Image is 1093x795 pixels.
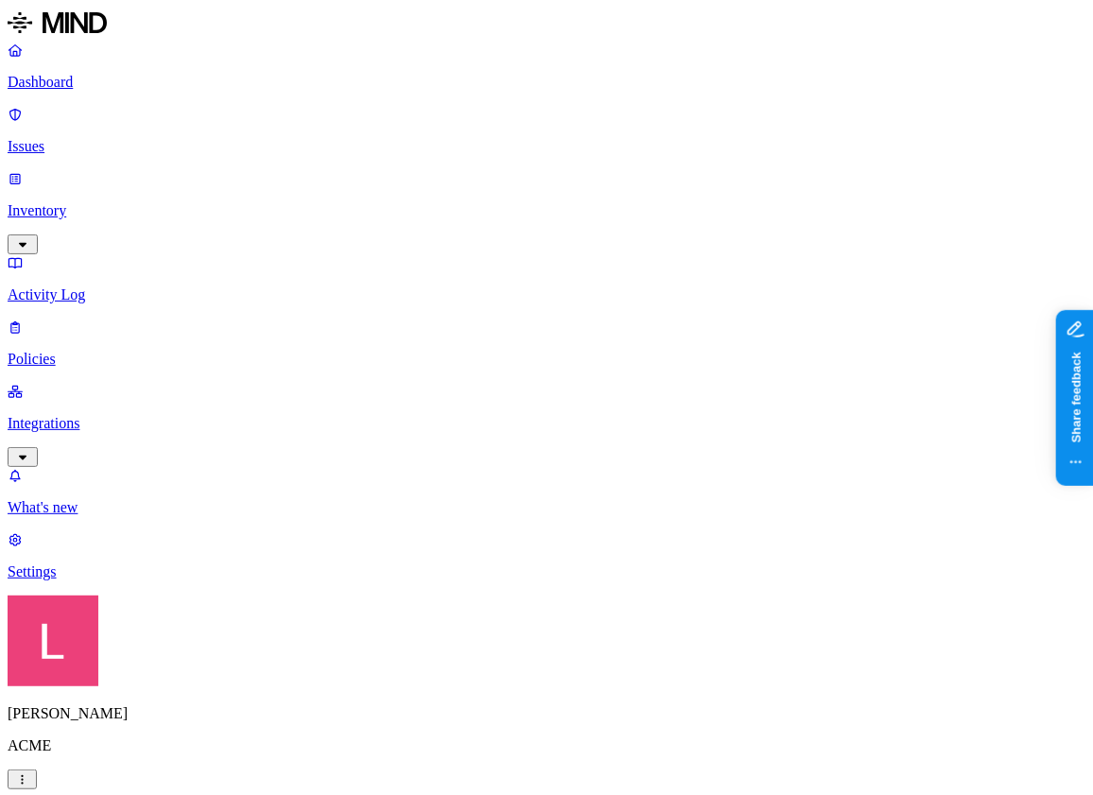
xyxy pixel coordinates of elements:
[8,467,1085,516] a: What's new
[8,415,1085,432] p: Integrations
[8,596,98,686] img: Landen Brown
[8,286,1085,303] p: Activity Log
[8,499,1085,516] p: What's new
[8,351,1085,368] p: Policies
[8,254,1085,303] a: Activity Log
[8,8,1085,42] a: MIND
[8,737,1085,754] p: ACME
[8,106,1085,155] a: Issues
[8,8,107,38] img: MIND
[8,531,1085,580] a: Settings
[8,42,1085,91] a: Dashboard
[8,138,1085,155] p: Issues
[8,74,1085,91] p: Dashboard
[8,202,1085,219] p: Inventory
[8,170,1085,251] a: Inventory
[8,383,1085,464] a: Integrations
[8,563,1085,580] p: Settings
[8,319,1085,368] a: Policies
